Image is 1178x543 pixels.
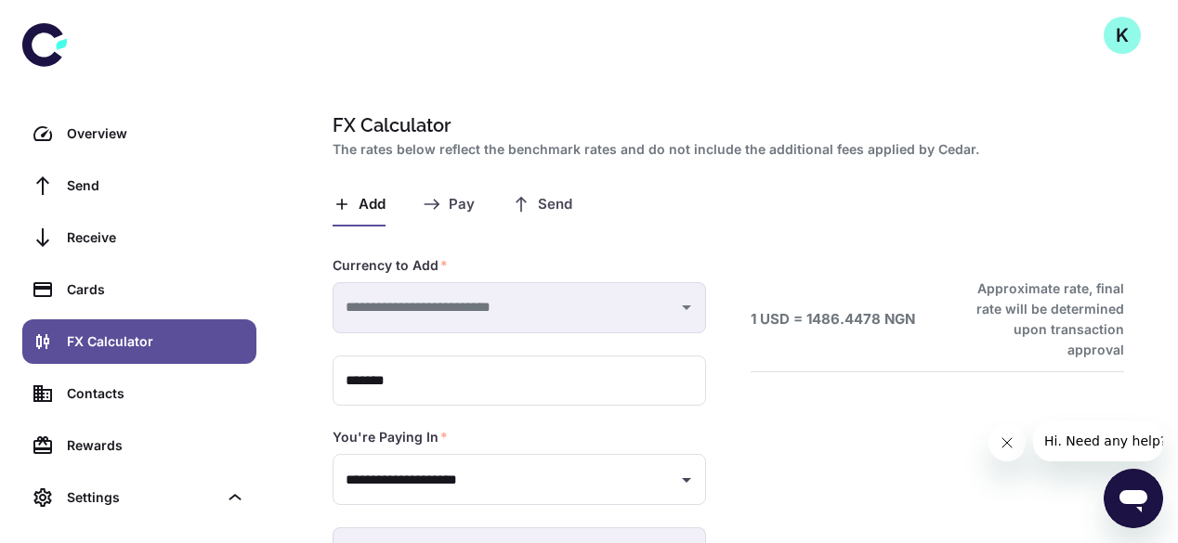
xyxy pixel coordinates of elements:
[67,279,245,300] div: Cards
[333,139,1117,160] h2: The rates below reflect the benchmark rates and do not include the additional fees applied by Cedar.
[22,163,256,208] a: Send
[538,196,572,213] span: Send
[67,435,245,456] div: Rewards
[22,111,256,156] a: Overview
[22,371,256,416] a: Contacts
[359,196,386,213] span: Add
[22,475,256,520] div: Settings
[1104,469,1163,528] iframe: Button to launch messaging window
[1104,17,1141,54] button: K
[1033,420,1163,461] iframe: Message from company
[22,319,256,364] a: FX Calculator
[674,467,700,493] button: Open
[22,215,256,260] a: Receive
[67,175,245,196] div: Send
[67,383,245,404] div: Contacts
[333,111,1117,139] h1: FX Calculator
[67,331,245,352] div: FX Calculator
[333,256,448,275] label: Currency to Add
[67,487,217,508] div: Settings
[67,123,245,144] div: Overview
[449,196,475,213] span: Pay
[956,278,1124,360] h6: Approximate rate, final rate will be determined upon transaction approval
[22,267,256,312] a: Cards
[22,423,256,468] a: Rewards
[67,227,245,248] div: Receive
[988,424,1026,461] iframe: Close message
[11,13,134,28] span: Hi. Need any help?
[751,309,915,330] h6: 1 USD = 1486.4478 NGN
[333,428,448,446] label: You're Paying In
